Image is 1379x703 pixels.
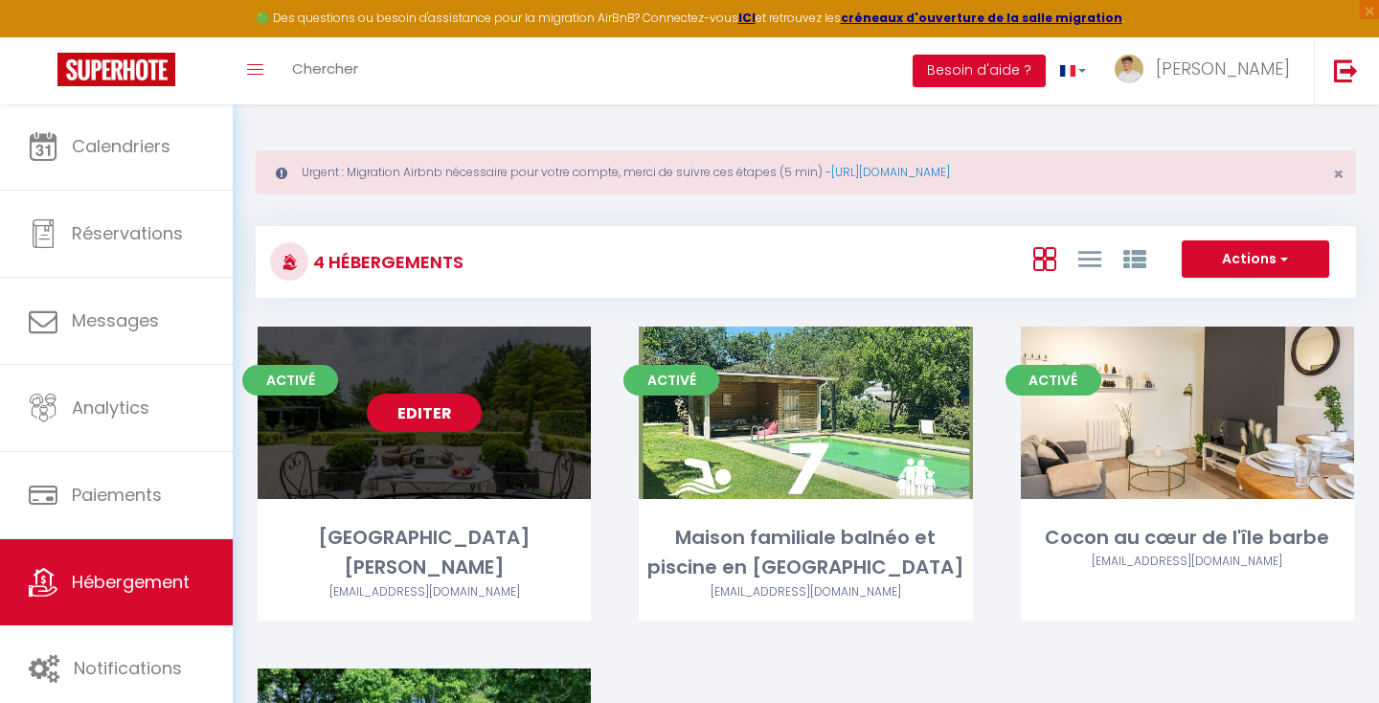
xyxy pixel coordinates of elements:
[1156,57,1290,80] span: [PERSON_NAME]
[72,221,183,245] span: Réservations
[913,55,1046,87] button: Besoin d'aide ?
[1334,58,1358,82] img: logout
[1100,37,1314,104] a: ... [PERSON_NAME]
[367,394,482,432] a: Editer
[292,58,358,79] span: Chercher
[1006,365,1101,396] span: Activé
[258,523,591,583] div: [GEOGRAPHIC_DATA][PERSON_NAME]
[308,240,463,283] h3: 4 Hébergements
[623,365,719,396] span: Activé
[831,164,950,180] a: [URL][DOMAIN_NAME]
[1078,242,1101,274] a: Vue en Liste
[1333,162,1344,186] span: ×
[1021,523,1354,553] div: Cocon au cœur de l'île barbe
[72,396,149,420] span: Analytics
[72,308,159,332] span: Messages
[258,583,591,601] div: Airbnb
[639,583,972,601] div: Airbnb
[738,10,756,26] a: ICI
[1333,166,1344,183] button: Close
[1115,55,1143,83] img: ...
[639,523,972,583] div: Maison familiale balnéo et piscine en [GEOGRAPHIC_DATA]
[57,53,175,86] img: Super Booking
[1123,242,1146,274] a: Vue par Groupe
[841,10,1122,26] a: créneaux d'ouverture de la salle migration
[72,134,170,158] span: Calendriers
[278,37,373,104] a: Chercher
[1021,553,1354,571] div: Airbnb
[256,150,1356,194] div: Urgent : Migration Airbnb nécessaire pour votre compte, merci de suivre ces étapes (5 min) -
[242,365,338,396] span: Activé
[74,656,182,680] span: Notifications
[72,570,190,594] span: Hébergement
[1182,240,1329,279] button: Actions
[15,8,73,65] button: Ouvrir le widget de chat LiveChat
[1033,242,1056,274] a: Vue en Box
[72,483,162,507] span: Paiements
